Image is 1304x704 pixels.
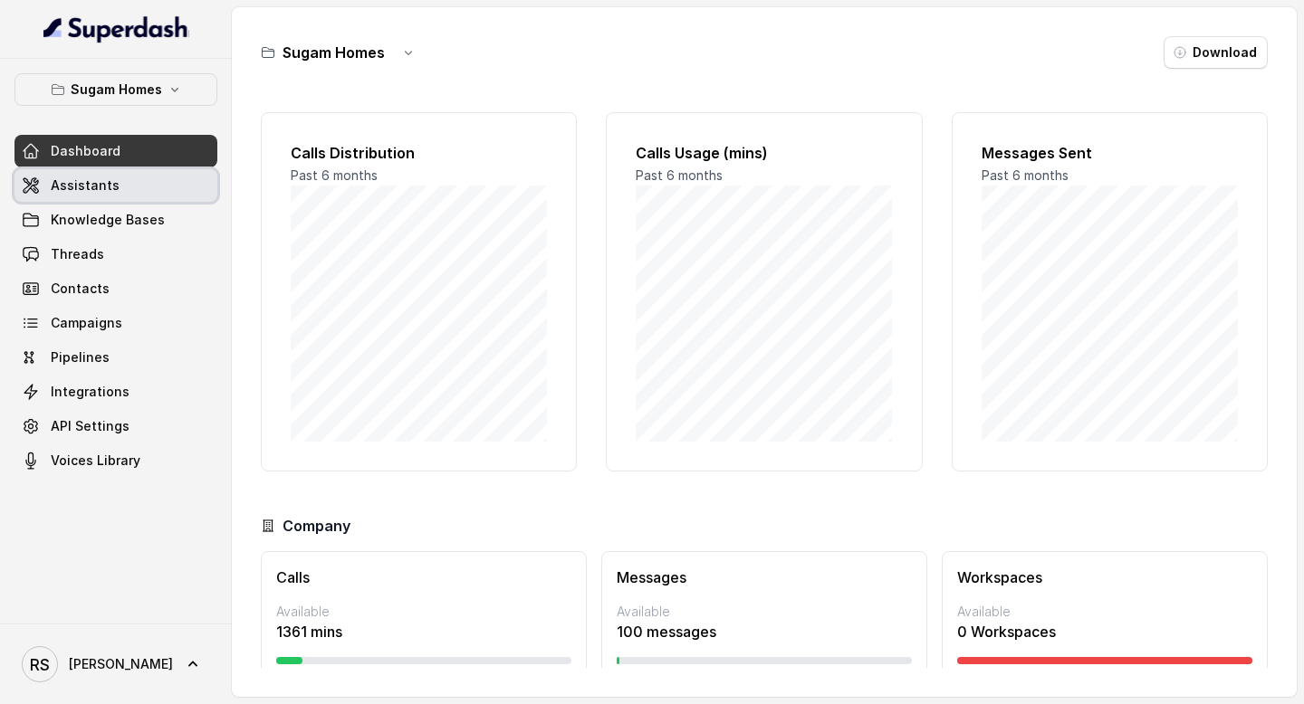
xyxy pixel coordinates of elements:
[14,272,217,305] a: Contacts
[14,169,217,202] a: Assistants
[14,410,217,442] a: API Settings
[14,73,217,106] button: Sugam Homes
[617,566,912,588] h3: Messages
[636,167,723,183] span: Past 6 months
[957,603,1252,621] p: Available
[617,621,912,642] p: 100 messages
[982,142,1238,164] h2: Messages Sent
[51,176,120,195] span: Assistants
[71,79,162,100] p: Sugam Homes
[982,167,1069,183] span: Past 6 months
[14,204,217,236] a: Knowledge Bases
[1164,36,1268,69] button: Download
[14,307,217,339] a: Campaigns
[30,655,50,674] text: RS
[14,639,217,690] a: [PERSON_NAME]
[291,167,378,183] span: Past 6 months
[51,142,120,160] span: Dashboard
[51,211,165,229] span: Knowledge Bases
[283,515,350,537] h3: Company
[51,383,129,401] span: Integrations
[276,603,571,621] p: Available
[957,566,1252,588] h3: Workspaces
[14,376,217,408] a: Integrations
[957,621,1252,642] p: 0 Workspaces
[51,417,129,435] span: API Settings
[283,42,385,63] h3: Sugam Homes
[51,314,122,332] span: Campaigns
[14,444,217,477] a: Voices Library
[291,142,547,164] h2: Calls Distribution
[636,142,892,164] h2: Calls Usage (mins)
[51,452,140,470] span: Voices Library
[276,621,571,642] p: 1361 mins
[43,14,189,43] img: light.svg
[51,280,110,298] span: Contacts
[51,348,110,366] span: Pipelines
[617,603,912,621] p: Available
[69,655,173,673] span: [PERSON_NAME]
[276,566,571,588] h3: Calls
[14,135,217,167] a: Dashboard
[14,341,217,374] a: Pipelines
[51,245,104,263] span: Threads
[14,238,217,271] a: Threads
